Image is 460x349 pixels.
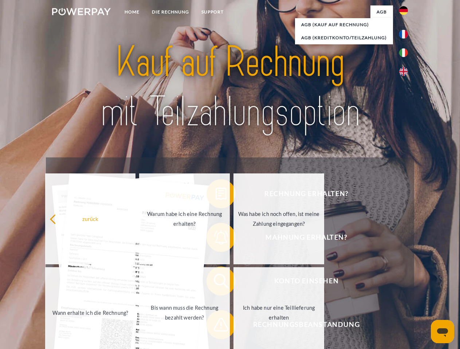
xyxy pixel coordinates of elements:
[118,5,146,19] a: Home
[295,18,393,31] a: AGB (Kauf auf Rechnung)
[143,209,225,229] div: Warum habe ich eine Rechnung erhalten?
[70,35,390,139] img: title-powerpay_de.svg
[52,8,111,15] img: logo-powerpay-white.svg
[50,308,131,317] div: Wann erhalte ich die Rechnung?
[399,67,408,76] img: en
[295,31,393,44] a: AGB (Kreditkonto/Teilzahlung)
[143,303,225,322] div: Bis wann muss die Rechnung bezahlt werden?
[238,303,320,322] div: Ich habe nur eine Teillieferung erhalten
[399,48,408,57] img: it
[195,5,230,19] a: SUPPORT
[399,6,408,15] img: de
[431,320,454,343] iframe: Schaltfläche zum Öffnen des Messaging-Fensters
[399,30,408,39] img: fr
[50,214,131,224] div: zurück
[238,209,320,229] div: Was habe ich noch offen, ist meine Zahlung eingegangen?
[146,5,195,19] a: DIE RECHNUNG
[370,5,393,19] a: agb
[233,173,324,264] a: Was habe ich noch offen, ist meine Zahlung eingegangen?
